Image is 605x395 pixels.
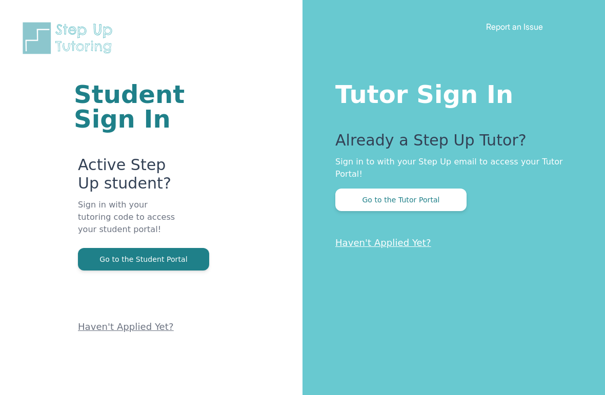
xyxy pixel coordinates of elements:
p: Sign in to with your Step Up email to access your Tutor Portal! [335,156,564,180]
button: Go to the Tutor Portal [335,189,467,211]
button: Go to the Student Portal [78,248,209,271]
h1: Student Sign In [74,82,179,131]
h1: Tutor Sign In [335,78,564,107]
img: Step Up Tutoring horizontal logo [21,20,119,56]
a: Report an Issue [486,22,543,32]
a: Go to the Student Portal [78,254,209,264]
p: Active Step Up student? [78,156,179,199]
p: Already a Step Up Tutor? [335,131,564,156]
p: Sign in with your tutoring code to access your student portal! [78,199,179,248]
a: Go to the Tutor Portal [335,195,467,204]
a: Haven't Applied Yet? [335,237,431,248]
a: Haven't Applied Yet? [78,321,174,332]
